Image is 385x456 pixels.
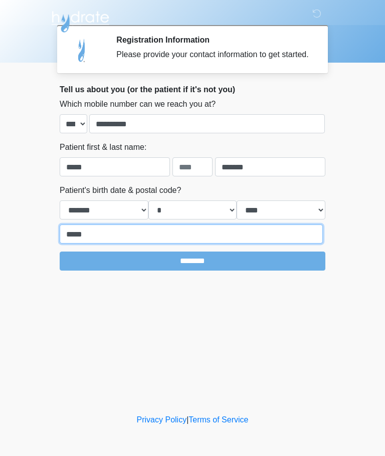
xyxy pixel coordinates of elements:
[186,415,188,424] a: |
[188,415,248,424] a: Terms of Service
[50,8,111,33] img: Hydrate IV Bar - Arcadia Logo
[60,141,146,153] label: Patient first & last name:
[67,35,97,65] img: Agent Avatar
[60,85,325,94] h2: Tell us about you (or the patient if it's not you)
[60,98,216,110] label: Which mobile number can we reach you at?
[60,184,181,196] label: Patient's birth date & postal code?
[116,49,310,61] div: Please provide your contact information to get started.
[137,415,187,424] a: Privacy Policy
